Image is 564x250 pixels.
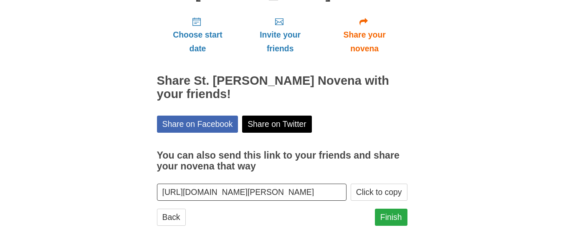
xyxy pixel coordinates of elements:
h2: Share St. [PERSON_NAME] Novena with your friends! [157,74,407,101]
a: Finish [375,209,407,226]
span: Invite your friends [247,28,313,56]
span: Choose start date [165,28,230,56]
a: Back [157,209,186,226]
a: Share on Twitter [242,116,312,133]
span: Share your novena [330,28,399,56]
h3: You can also send this link to your friends and share your novena that way [157,150,407,172]
a: Share your novena [322,10,407,60]
a: Choose start date [157,10,239,60]
a: Invite your friends [238,10,321,60]
button: Click to copy [351,184,407,201]
a: Share on Facebook [157,116,238,133]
